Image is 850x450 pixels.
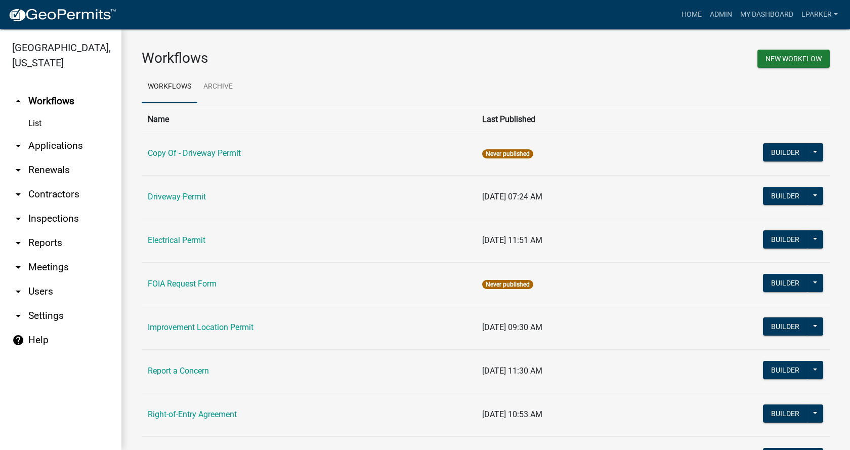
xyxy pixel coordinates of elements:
[757,50,830,68] button: New Workflow
[482,322,542,332] span: [DATE] 09:30 AM
[482,366,542,376] span: [DATE] 11:30 AM
[763,404,807,423] button: Builder
[763,274,807,292] button: Builder
[482,280,533,289] span: Never published
[12,140,24,152] i: arrow_drop_down
[12,213,24,225] i: arrow_drop_down
[12,261,24,273] i: arrow_drop_down
[482,235,542,245] span: [DATE] 11:51 AM
[197,71,239,103] a: Archive
[148,235,205,245] a: Electrical Permit
[148,322,253,332] a: Improvement Location Permit
[736,5,797,24] a: My Dashboard
[12,237,24,249] i: arrow_drop_down
[797,5,842,24] a: lparker
[763,361,807,379] button: Builder
[763,230,807,249] button: Builder
[482,149,533,158] span: Never published
[12,285,24,298] i: arrow_drop_down
[12,95,24,107] i: arrow_drop_up
[12,164,24,176] i: arrow_drop_down
[12,188,24,200] i: arrow_drop_down
[148,279,217,289] a: FOIA Request Form
[706,5,736,24] a: Admin
[482,192,542,201] span: [DATE] 07:24 AM
[763,317,807,336] button: Builder
[12,334,24,346] i: help
[142,50,478,67] h3: Workflows
[148,366,209,376] a: Report a Concern
[763,143,807,161] button: Builder
[142,107,476,132] th: Name
[763,187,807,205] button: Builder
[148,148,241,158] a: Copy Of - Driveway Permit
[148,192,206,201] a: Driveway Permit
[148,410,237,419] a: Right-of-Entry Agreement
[476,107,652,132] th: Last Published
[677,5,706,24] a: Home
[482,410,542,419] span: [DATE] 10:53 AM
[12,310,24,322] i: arrow_drop_down
[142,71,197,103] a: Workflows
